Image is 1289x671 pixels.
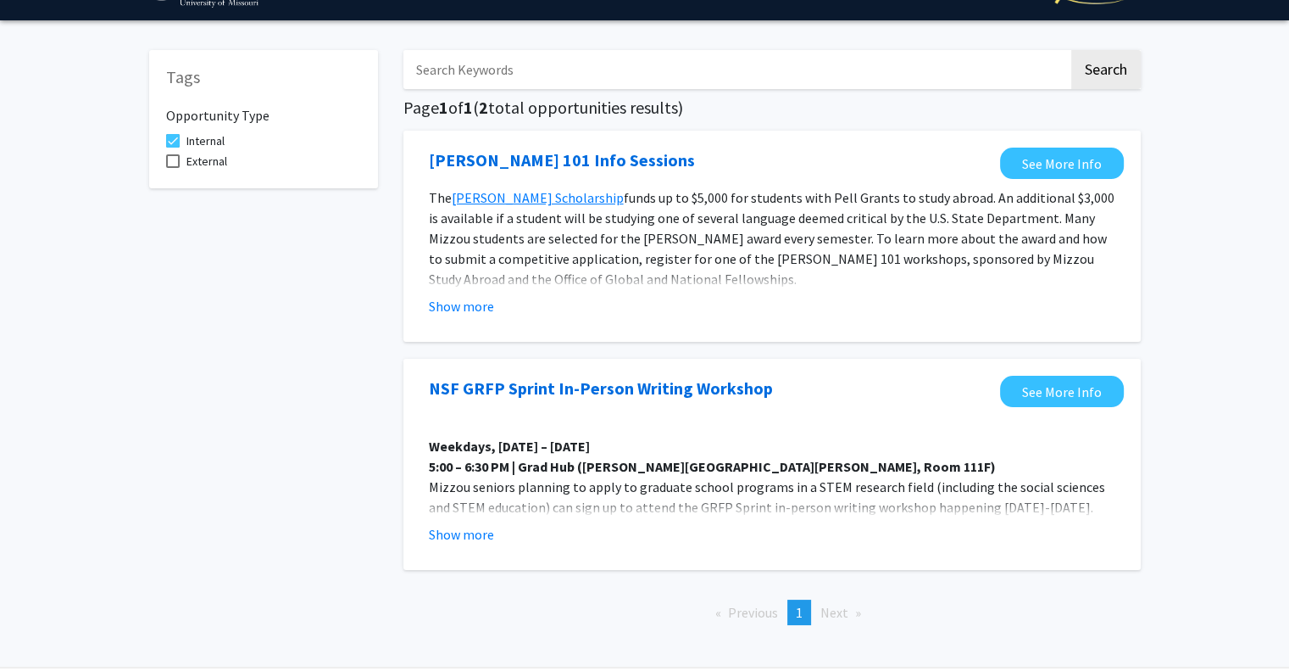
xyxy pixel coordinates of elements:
[429,296,494,316] button: Show more
[166,94,361,124] h6: Opportunity Type
[429,524,494,545] button: Show more
[1000,376,1124,407] a: Opens in a new tab
[820,604,848,621] span: Next
[452,189,624,206] a: [PERSON_NAME] Scholarship
[429,478,1105,516] span: Mizzou seniors planning to apply to graduate school programs in a STEM research field (including ...
[186,151,227,171] span: External
[429,458,996,475] strong: 5:00 – 6:30 PM | Grad Hub ([PERSON_NAME][GEOGRAPHIC_DATA][PERSON_NAME], Room 111F)
[479,97,488,118] span: 2
[429,438,590,455] strong: Weekdays, [DATE] – [DATE]
[186,131,225,151] span: Internal
[166,67,361,87] h5: Tags
[429,376,773,401] a: Opens in a new tab
[464,97,473,118] span: 1
[429,148,695,173] a: Opens in a new tab
[429,189,1114,288] span: funds up to $5,000 for students with Pell Grants to study abroad. An additional $3,000 is availab...
[429,189,452,206] span: The
[13,595,72,658] iframe: Chat
[439,97,448,118] span: 1
[403,98,1141,118] h5: Page of ( total opportunities results)
[1071,50,1141,89] button: Search
[403,50,1069,89] input: Search Keywords
[403,600,1141,625] ul: Pagination
[728,604,778,621] span: Previous
[796,604,803,621] span: 1
[1000,148,1124,179] a: Opens in a new tab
